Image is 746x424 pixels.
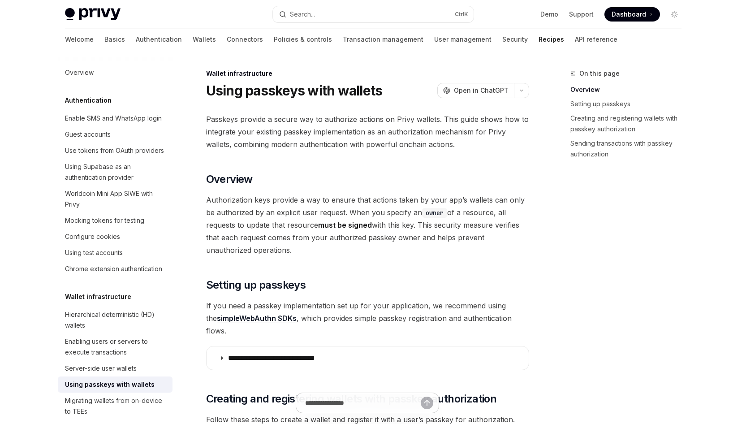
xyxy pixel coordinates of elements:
a: Using Supabase as an authentication provider [58,159,172,186]
span: Ctrl K [455,11,468,18]
span: If you need a passkey implementation set up for your application, we recommend using the , which ... [206,299,529,337]
a: Overview [570,82,689,97]
div: Using test accounts [65,247,123,258]
div: Mocking tokens for testing [65,215,144,226]
a: Security [502,29,528,50]
a: Mocking tokens for testing [58,212,172,229]
div: Using Supabase as an authentication provider [65,161,167,183]
button: Open in ChatGPT [437,83,514,98]
div: Wallet infrastructure [206,69,529,78]
a: Sending transactions with passkey authorization [570,136,689,161]
div: Chrome extension authentication [65,264,162,274]
span: Setting up passkeys [206,278,306,292]
a: Migrating wallets from on-device to TEEs [58,393,172,420]
a: Policies & controls [274,29,332,50]
span: On this page [579,68,620,79]
a: Setting up passkeys [570,97,689,111]
a: Use tokens from OAuth providers [58,143,172,159]
div: Use tokens from OAuth providers [65,145,164,156]
span: Dashboard [612,10,646,19]
div: Hierarchical deterministic (HD) wallets [65,309,167,331]
a: Creating and registering wallets with passkey authorization [570,111,689,136]
a: Demo [540,10,558,19]
a: Using passkeys with wallets [58,376,172,393]
div: Guest accounts [65,129,111,140]
div: Configure cookies [65,231,120,242]
div: Search... [290,9,315,20]
a: Wallets [193,29,216,50]
button: Search...CtrlK [273,6,474,22]
div: Enable SMS and WhatsApp login [65,113,162,124]
h1: Using passkeys with wallets [206,82,383,99]
span: Overview [206,172,253,186]
a: Dashboard [604,7,660,22]
div: Overview [65,67,94,78]
a: Configure cookies [58,229,172,245]
a: Recipes [539,29,564,50]
span: Authorization keys provide a way to ensure that actions taken by your app’s wallets can only be a... [206,194,529,256]
span: Passkeys provide a secure way to authorize actions on Privy wallets. This guide shows how to inte... [206,113,529,151]
a: User management [434,29,492,50]
div: Worldcoin Mini App SIWE with Privy [65,188,167,210]
a: Chrome extension authentication [58,261,172,277]
a: Authentication [136,29,182,50]
img: light logo [65,8,121,21]
a: Transaction management [343,29,423,50]
h5: Wallet infrastructure [65,291,131,302]
a: simpleWebAuthn SDKs [217,314,297,323]
a: Basics [104,29,125,50]
a: Overview [58,65,172,81]
a: Server-side user wallets [58,360,172,376]
code: owner [422,208,447,218]
button: Send message [421,397,433,409]
h5: Authentication [65,95,112,106]
a: Worldcoin Mini App SIWE with Privy [58,186,172,212]
div: Using passkeys with wallets [65,379,155,390]
div: Migrating wallets from on-device to TEEs [65,395,167,417]
a: Support [569,10,594,19]
a: Enable SMS and WhatsApp login [58,110,172,126]
a: Enabling users or servers to execute transactions [58,333,172,360]
a: API reference [575,29,617,50]
div: Enabling users or servers to execute transactions [65,336,167,358]
strong: must be signed [318,221,372,229]
button: Toggle dark mode [667,7,681,22]
div: Server-side user wallets [65,363,137,374]
a: Using test accounts [58,245,172,261]
span: Open in ChatGPT [454,86,509,95]
a: Connectors [227,29,263,50]
a: Guest accounts [58,126,172,143]
a: Welcome [65,29,94,50]
a: Hierarchical deterministic (HD) wallets [58,307,172,333]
